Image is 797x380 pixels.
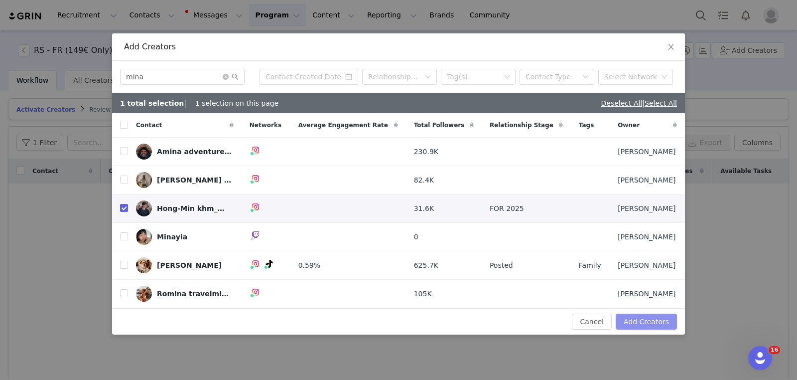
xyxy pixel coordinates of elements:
div: Add Creators [124,41,673,52]
i: icon: calendar [345,73,352,80]
span: Tags [579,121,594,130]
img: fffeac37-efbe-4c6c-9b36-7ae8b4849c3a.jpg [136,257,152,273]
img: instagram.svg [252,175,260,183]
span: Relationship Stage [490,121,553,130]
span: FOR 2025 [490,203,524,214]
div: Relationship Stage [368,72,420,82]
i: icon: close [667,43,675,51]
div: Hong-Min khm_mina [157,204,232,212]
input: Search... [120,69,245,85]
iframe: Intercom live chat [748,346,772,370]
i: icon: down [504,74,510,81]
span: [PERSON_NAME] [618,203,675,214]
button: Cancel [572,314,611,330]
i: icon: search [232,73,239,80]
span: Networks [250,121,281,130]
img: 2778044b-ef3f-4bf0-bf48-f8356976df8e--s.jpg [136,229,152,245]
i: icon: close-circle [223,74,229,80]
i: icon: down [662,74,667,81]
span: Contact [136,121,162,130]
span: [PERSON_NAME] [618,232,675,242]
div: [PERSON_NAME] madame_decore [157,176,232,184]
a: Deselect All [601,99,642,107]
div: Contact Type [526,72,577,82]
div: | 1 selection on this page [120,98,278,109]
span: Owner [618,121,640,130]
img: instagram.svg [252,203,260,211]
div: Amina adventureswithamina [157,148,232,156]
i: icon: down [582,74,588,81]
div: Select Network [604,72,658,82]
span: 105K [414,289,432,299]
span: 82.4K [414,175,434,186]
span: 16 [769,346,780,354]
a: Minayia [136,229,234,245]
span: 230.9K [414,147,438,157]
span: [PERSON_NAME] [618,147,675,157]
span: 31.6K [414,203,434,214]
div: Tag(s) [447,72,501,82]
span: [PERSON_NAME] [618,260,675,271]
img: 9fe1ac3b-440b-4488-b9f6-981749f513dd.jpg [136,172,152,188]
a: Romina travelmina_ [136,286,234,302]
span: [PERSON_NAME] [618,175,675,186]
a: [PERSON_NAME] madame_decore [136,172,234,188]
i: icon: down [425,74,431,81]
input: Contact Created Date [260,69,358,85]
a: Hong-Min khm_mina [136,200,234,216]
span: Posted [490,260,513,271]
img: a2b51592-3f93-4c64-8332-43c9e8f099f6.jpg [136,200,152,216]
a: Select All [645,99,677,107]
span: Total Followers [414,121,465,130]
div: Romina travelmina_ [157,290,232,298]
span: 0 [414,232,418,242]
img: instagram.svg [252,260,260,268]
b: 1 total selection [120,99,184,107]
span: | [642,99,677,107]
img: 80b5c1dc-6465-4a9a-a6a1-86b6c9e06e52--s.jpg [136,286,152,302]
img: instagram.svg [252,288,260,296]
a: Amina adventureswithamina [136,144,234,160]
span: Average Engagement Rate [298,121,388,130]
button: Close [657,33,685,61]
span: Family [579,260,601,271]
span: 0.59% [298,260,320,271]
button: Add Creators [616,314,677,330]
img: 4e2b17f3-ed33-49e6-b6c7-feb80b8d8f90.jpg [136,144,152,160]
span: [PERSON_NAME] [618,289,675,299]
span: 625.7K [414,260,438,271]
img: instagram.svg [252,146,260,154]
div: Minayia [157,233,187,241]
a: [PERSON_NAME] [136,257,234,273]
div: [PERSON_NAME] [157,261,222,269]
